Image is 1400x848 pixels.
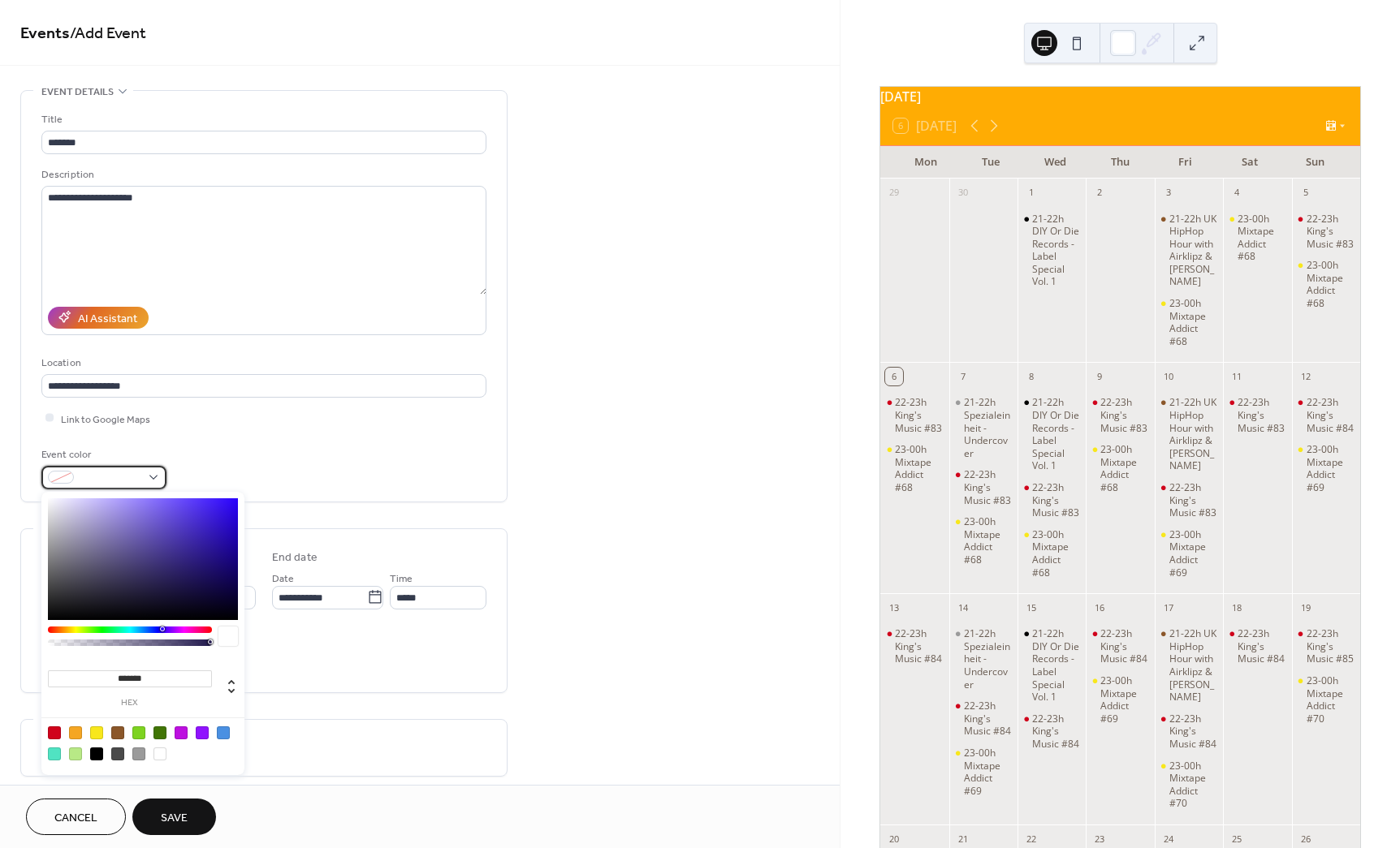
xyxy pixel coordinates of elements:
[1307,674,1354,725] div: 23-00h Mixtape Addict #70
[26,798,126,835] button: Cancel
[175,726,188,739] div: #BD10E0
[54,810,97,827] span: Cancel
[111,726,124,739] div: #8B572A
[949,747,1018,797] div: 23-00h Mixtape Addict #69
[1023,146,1088,179] div: Wed
[1228,599,1246,617] div: 18
[885,368,903,385] div: 6
[1160,830,1177,848] div: 24
[1217,146,1282,179] div: Sat
[954,184,972,202] div: 30
[1169,481,1216,519] div: 22-23h King's Music #83
[1100,627,1147,665] div: 22-23h King's Music #84
[196,726,209,739] div: #9013FE
[880,87,1360,106] div: [DATE]
[48,747,61,760] div: #50E3C2
[1032,481,1079,519] div: 22-23h King's Music #83
[48,726,61,739] div: #D0021B
[1022,184,1040,202] div: 1
[1297,599,1315,617] div: 19
[949,468,1018,506] div: 22-23h King's Music #83
[1307,259,1354,309] div: 23-00h Mixtape Addict #68
[272,549,318,566] div: End date
[1086,443,1154,493] div: 23-00h Mixtape Addict #68
[1228,830,1246,848] div: 25
[1155,213,1223,289] div: 21-22h UK HipHop Hour with Airklipz & Andy Princz
[1018,396,1086,472] div: 21-22h DIY Or Die Records - Label Special Vol. 1
[885,830,903,848] div: 20
[1100,443,1147,493] div: 23-00h Mixtape Addict #68
[949,699,1018,738] div: 22-23h King's Music #84
[964,396,1011,459] div: 21-22h Spezialeinheit - Undercover
[1169,213,1216,289] div: 21-22h UK HipHop Hour with Airklipz & [PERSON_NAME]
[1160,599,1177,617] div: 17
[161,810,188,827] span: Save
[1160,184,1177,202] div: 3
[1292,443,1360,493] div: 23-00h Mixtape Addict #69
[1032,528,1079,579] div: 23-00h Mixtape Addict #68
[895,443,942,493] div: 23-00h Mixtape Addict #68
[1018,712,1086,751] div: 22-23h King's Music #84
[1155,528,1223,579] div: 23-00h Mixtape Addict #69
[41,166,483,183] div: Description
[1032,627,1079,704] div: 21-22h DIY Or Die Records - Label Special Vol. 1
[1223,627,1291,665] div: 22-23h King's Music #84
[90,726,103,739] div: #F8E71C
[954,368,972,385] div: 7
[153,726,166,739] div: #417505
[1091,599,1108,617] div: 16
[1297,830,1315,848] div: 26
[1238,627,1285,665] div: 22-23h King's Music #84
[1169,760,1216,810] div: 23-00h Mixtape Addict #70
[954,830,972,848] div: 21
[1307,213,1354,251] div: 22-23h King's Music #83
[1032,213,1079,289] div: 21-22h DIY Or Die Records - Label Special Vol. 1
[1297,368,1315,385] div: 12
[1228,368,1246,385] div: 11
[1091,184,1108,202] div: 2
[1086,674,1154,725] div: 23-00h Mixtape Addict #69
[1032,712,1079,751] div: 22-23h King's Music #84
[1292,627,1360,665] div: 22-23h King's Music #85
[1292,396,1360,434] div: 22-23h King's Music #84
[20,18,70,50] a: Events
[390,570,413,587] span: Time
[1292,674,1360,725] div: 23-00h Mixtape Addict #70
[885,599,903,617] div: 13
[1155,712,1223,751] div: 22-23h King's Music #84
[1155,396,1223,472] div: 21-22h UK HipHop Hour with Airklipz & Andy Princz
[964,699,1011,738] div: 22-23h King's Music #84
[41,84,114,101] span: Event details
[949,396,1018,459] div: 21-22h Spezialeinheit - Undercover
[1100,674,1147,725] div: 23-00h Mixtape Addict #69
[1018,627,1086,704] div: 21-22h DIY Or Die Records - Label Special Vol. 1
[1292,213,1360,251] div: 22-23h King's Music #83
[1018,213,1086,289] div: 21-22h DIY Or Die Records - Label Special Vol. 1
[880,443,948,493] div: 23-00h Mixtape Addict #68
[132,798,216,835] button: Save
[1032,396,1079,472] div: 21-22h DIY Or Die Records - Label Special Vol. 1
[1088,146,1153,179] div: Thu
[949,627,1018,691] div: 21-22h Spezialeinheit - Undercover
[1091,368,1108,385] div: 9
[1153,146,1218,179] div: Fri
[1292,259,1360,309] div: 23-00h Mixtape Addict #68
[1282,146,1347,179] div: Sun
[41,111,483,128] div: Title
[69,747,82,760] div: #B8E986
[895,396,942,434] div: 22-23h King's Music #83
[1155,627,1223,704] div: 21-22h UK HipHop Hour with Airklipz & Andy Princz
[217,726,230,739] div: #4A90E2
[48,699,212,708] label: hex
[1228,184,1246,202] div: 4
[1155,481,1223,519] div: 22-23h King's Music #83
[1238,396,1285,434] div: 22-23h King's Music #83
[61,411,150,428] span: Link to Google Maps
[964,627,1011,691] div: 21-22h Spezialeinheit - Undercover
[153,747,166,760] div: #FFFFFF
[41,355,483,372] div: Location
[1018,481,1086,519] div: 22-23h King's Music #83
[69,726,82,739] div: #F5A623
[895,627,942,665] div: 22-23h King's Music #84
